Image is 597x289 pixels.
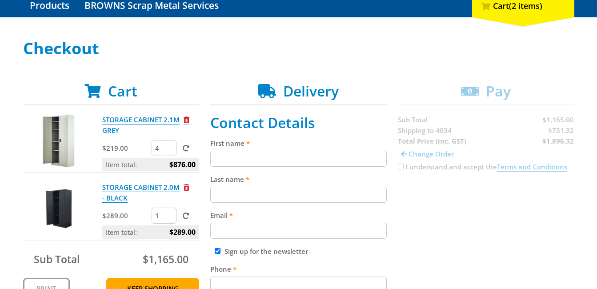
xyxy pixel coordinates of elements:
[169,225,196,239] span: $289.00
[283,81,339,100] span: Delivery
[184,115,189,124] a: Remove from cart
[210,210,387,221] label: Email
[23,40,574,57] h1: Checkout
[32,182,85,235] img: STORAGE CABINET 2.0M - BLACK
[210,114,387,131] h2: Contact Details
[34,252,80,266] span: Sub Total
[210,151,387,167] input: Please enter your first name.
[169,158,196,171] span: $876.00
[210,187,387,203] input: Please enter your last name.
[210,264,387,274] label: Phone
[210,174,387,185] label: Last name
[184,183,189,192] a: Remove from cart
[32,114,85,168] img: STORAGE CABINET 2.1M GREY
[210,138,387,149] label: First name
[102,225,199,239] p: Item total:
[102,115,180,135] a: STORAGE CABINET 2.1M GREY
[102,210,150,221] p: $289.00
[509,0,542,11] span: (2 items)
[102,158,199,171] p: Item total:
[102,183,180,203] a: STORAGE CABINET 2.0M - BLACK
[102,143,150,153] p: $219.00
[210,223,387,239] input: Please enter your email address.
[224,247,308,256] label: Sign up for the newsletter
[143,252,188,266] span: $1,165.00
[108,81,137,100] span: Cart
